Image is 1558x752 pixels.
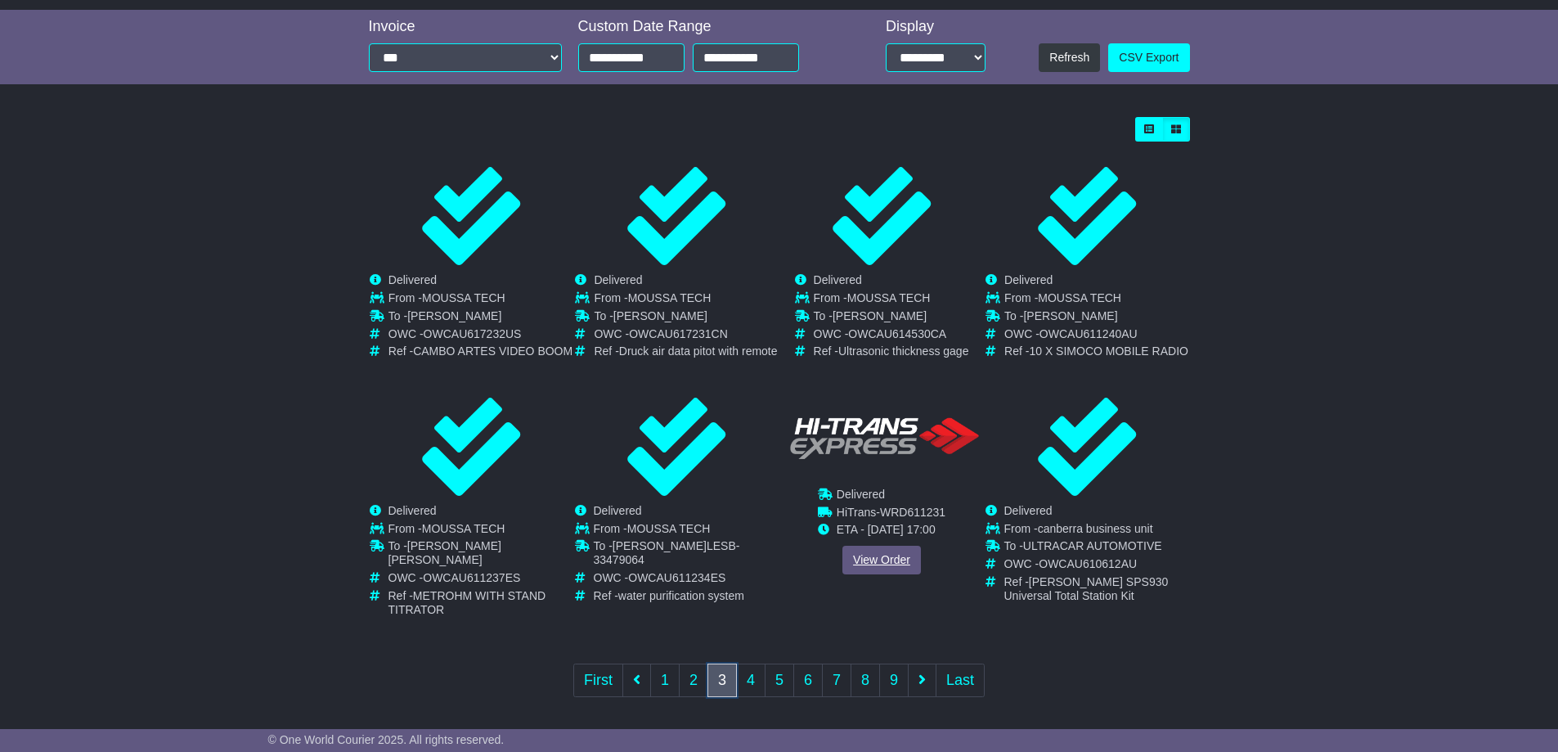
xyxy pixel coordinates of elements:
[594,291,777,309] td: From -
[594,539,740,566] span: [PERSON_NAME]LESB-33479064
[388,291,572,309] td: From -
[613,309,707,322] span: [PERSON_NAME]
[1004,557,1189,575] td: OWC -
[814,344,969,358] td: Ref -
[1023,539,1162,552] span: ULTRACAR AUTOMOTIVE
[594,539,779,571] td: To -
[388,327,572,345] td: OWC -
[814,273,862,286] span: Delivered
[833,309,927,322] span: [PERSON_NAME]
[1023,309,1117,322] span: [PERSON_NAME]
[1004,539,1189,557] td: To -
[1004,273,1053,286] span: Delivered
[886,18,986,36] div: Display
[423,571,520,584] span: OWCAU611237ES
[1004,575,1189,603] td: Ref -
[594,344,777,358] td: Ref -
[1039,557,1137,570] span: OWCAU610612AU
[424,327,522,340] span: OWCAU617232US
[1038,522,1153,535] span: canberra business unit
[837,506,945,524] td: -
[388,539,573,571] td: To -
[822,664,851,697] a: 7
[793,664,823,697] a: 6
[268,733,505,746] span: © One World Courier 2025. All rights reserved.
[594,309,777,327] td: To -
[388,504,437,517] span: Delivered
[627,522,711,535] span: MOUSSA TECH
[837,488,885,501] span: Delivered
[594,589,779,603] td: Ref -
[848,327,946,340] span: OWCAU614530CA
[936,664,985,697] a: Last
[1004,344,1188,358] td: Ref -
[1108,43,1189,72] a: CSV Export
[388,273,437,286] span: Delivered
[837,506,877,519] span: HiTrans
[814,291,969,309] td: From -
[388,539,501,566] span: [PERSON_NAME] [PERSON_NAME]
[369,18,562,36] div: Invoice
[388,589,573,617] td: Ref -
[880,506,945,519] span: WRD611231
[736,664,766,697] a: 4
[842,546,921,574] a: View Order
[837,523,936,536] span: ETA - [DATE] 17:00
[1039,43,1100,72] button: Refresh
[1004,575,1169,602] span: [PERSON_NAME] SPS930 Universal Total Station Kit
[1039,327,1138,340] span: OWCAU611240AU
[838,344,969,358] span: Ultrasonic thickness gage
[422,291,505,304] span: MOUSSA TECH
[422,522,505,535] span: MOUSSA TECH
[594,327,777,345] td: OWC -
[1004,309,1188,327] td: To -
[707,664,737,697] a: 3
[765,664,794,697] a: 5
[578,18,841,36] div: Custom Date Range
[619,344,778,358] span: Druck air data pitot with remote
[618,589,744,602] span: water purification system
[594,504,642,517] span: Delivered
[629,327,728,340] span: OWCAU617231CN
[388,571,573,589] td: OWC -
[628,291,712,304] span: MOUSSA TECH
[814,327,969,345] td: OWC -
[594,571,779,589] td: OWC -
[573,664,623,697] a: First
[879,664,909,697] a: 9
[1004,327,1188,345] td: OWC -
[594,522,779,540] td: From -
[388,522,573,540] td: From -
[851,664,880,697] a: 8
[1038,291,1121,304] span: MOUSSA TECH
[388,589,546,616] span: METROHM WITH STAND TITRATOR
[679,664,708,697] a: 2
[1004,522,1189,540] td: From -
[388,344,572,358] td: Ref -
[1004,291,1188,309] td: From -
[628,571,725,584] span: OWCAU611234ES
[407,309,501,322] span: [PERSON_NAME]
[594,273,642,286] span: Delivered
[1029,344,1188,358] span: 10 X SIMOCO MOBILE RADIO
[650,664,680,697] a: 1
[847,291,931,304] span: MOUSSA TECH
[388,309,572,327] td: To -
[814,309,969,327] td: To -
[783,413,986,464] img: HiTrans.png
[1004,504,1053,517] span: Delivered
[413,344,572,358] span: CAMBO ARTES VIDEO BOOM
